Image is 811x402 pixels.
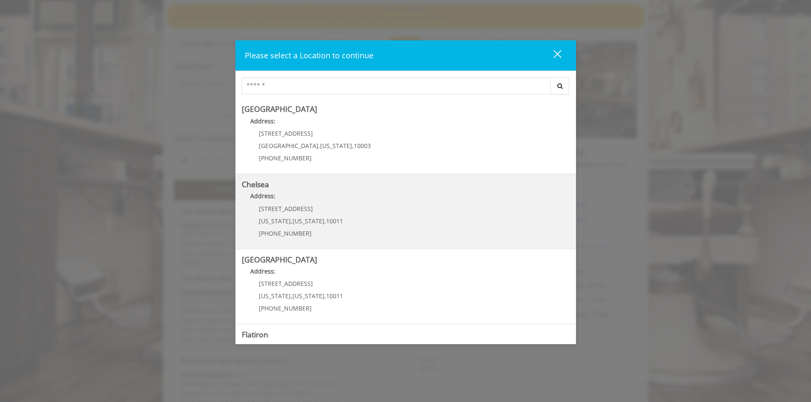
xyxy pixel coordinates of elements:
[259,304,312,312] span: [PHONE_NUMBER]
[242,77,570,99] div: Center Select
[259,217,291,225] span: [US_STATE]
[242,179,269,189] b: Chelsea
[259,229,312,237] span: [PHONE_NUMBER]
[242,254,317,265] b: [GEOGRAPHIC_DATA]
[555,83,565,89] i: Search button
[242,77,551,94] input: Search Center
[291,292,292,300] span: ,
[250,267,275,275] b: Address:
[292,292,324,300] span: [US_STATE]
[324,292,326,300] span: ,
[242,329,268,339] b: Flatiron
[326,292,343,300] span: 10011
[324,217,326,225] span: ,
[242,104,317,114] b: [GEOGRAPHIC_DATA]
[245,50,373,60] span: Please select a Location to continue
[250,192,275,200] b: Address:
[326,217,343,225] span: 10011
[259,129,313,137] span: [STREET_ADDRESS]
[320,142,352,150] span: [US_STATE]
[354,142,371,150] span: 10003
[292,217,324,225] span: [US_STATE]
[259,279,313,288] span: [STREET_ADDRESS]
[259,205,313,213] span: [STREET_ADDRESS]
[352,142,354,150] span: ,
[291,217,292,225] span: ,
[538,47,567,64] button: close dialog
[259,142,318,150] span: [GEOGRAPHIC_DATA]
[259,154,312,162] span: [PHONE_NUMBER]
[259,292,291,300] span: [US_STATE]
[544,49,561,62] div: close dialog
[250,117,275,125] b: Address:
[318,142,320,150] span: ,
